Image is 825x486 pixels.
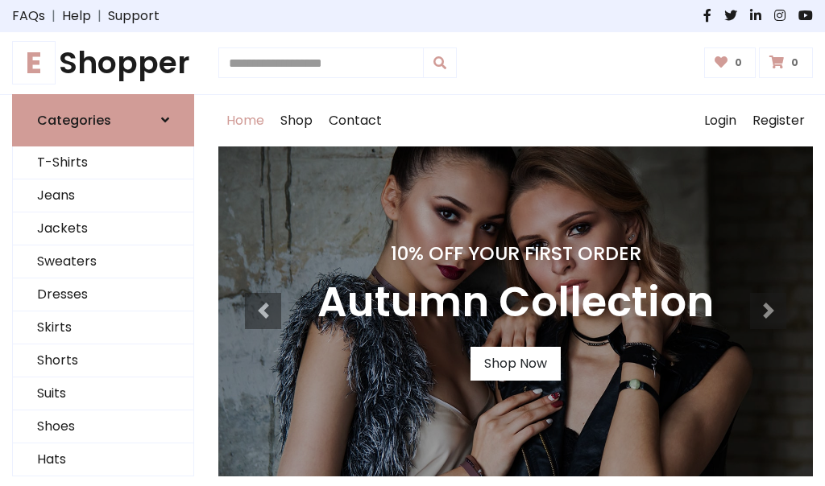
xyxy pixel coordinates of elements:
[91,6,108,26] span: |
[62,6,91,26] a: Help
[12,45,194,81] a: EShopper
[272,95,321,146] a: Shop
[317,242,714,265] h4: 10% Off Your First Order
[317,278,714,327] h3: Autumn Collection
[744,95,813,146] a: Register
[13,410,193,443] a: Shoes
[37,113,111,128] h6: Categories
[471,347,561,381] a: Shop Now
[13,179,193,212] a: Jeans
[704,47,757,78] a: 0
[13,311,193,344] a: Skirts
[12,41,56,84] span: E
[13,377,193,410] a: Suits
[759,47,813,78] a: 0
[13,245,193,278] a: Sweaters
[13,212,193,245] a: Jackets
[12,94,194,146] a: Categories
[13,278,193,311] a: Dresses
[12,45,194,81] h1: Shopper
[218,95,272,146] a: Home
[321,95,390,146] a: Contact
[787,56,802,70] span: 0
[731,56,746,70] span: 0
[12,6,45,26] a: FAQs
[13,443,193,476] a: Hats
[45,6,62,26] span: |
[696,95,744,146] a: Login
[13,146,193,179] a: T-Shirts
[13,344,193,377] a: Shorts
[108,6,160,26] a: Support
